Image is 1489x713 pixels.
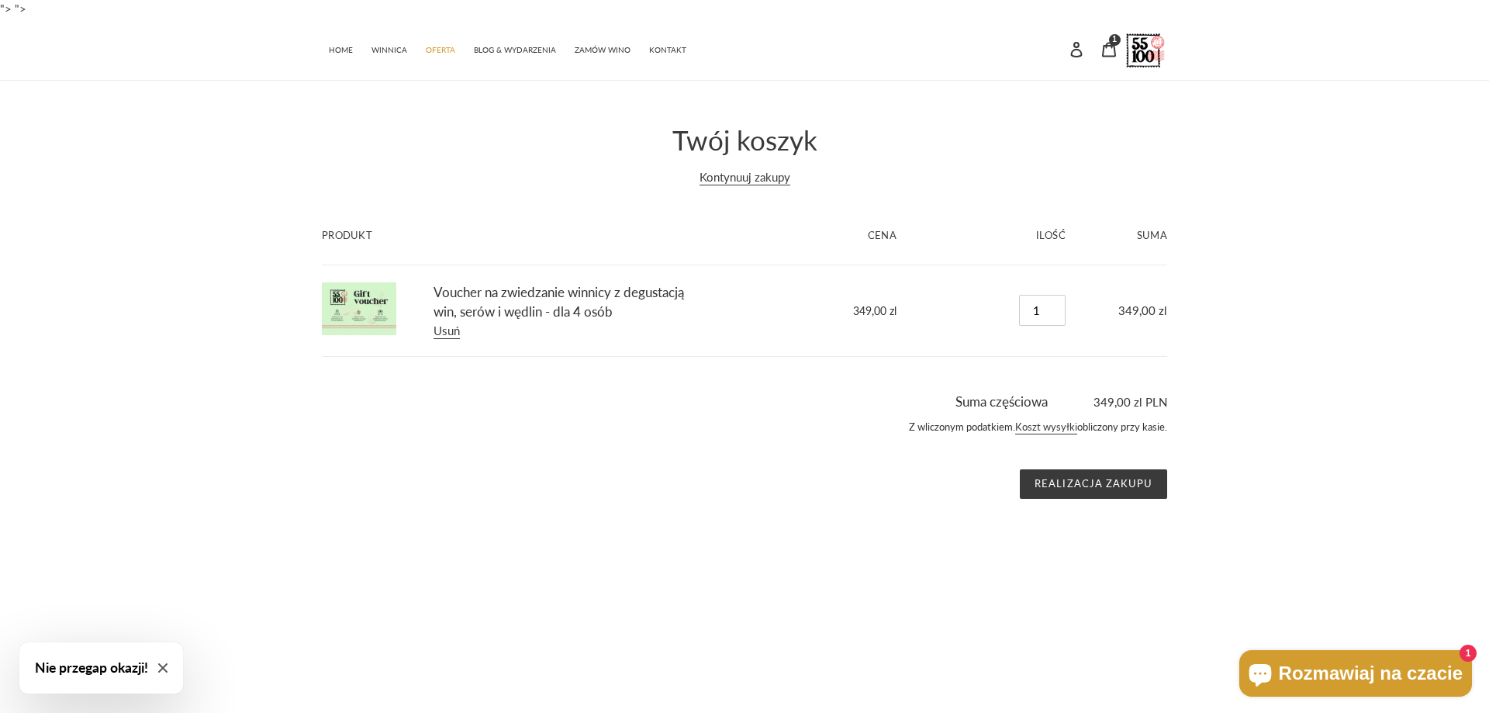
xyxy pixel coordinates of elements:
span: HOME [329,45,353,55]
a: KONTAKT [641,37,694,60]
a: BLOG & WYDARZENIA [466,37,564,60]
th: Ilość [914,206,1083,265]
span: KONTAKT [649,45,686,55]
a: WINNICA [364,37,415,60]
span: 1 [1112,36,1117,43]
a: Koszt wysyłki [1015,421,1077,434]
th: Cena [703,206,914,265]
a: OFERTA [418,37,463,60]
a: Kontynuuj zakupy [700,170,790,185]
h1: Twój koszyk [322,123,1167,156]
div: Z wliczonym podatkiem. obliczony przy kasie. [322,412,1167,451]
dd: 349,00 zl [720,303,897,319]
a: 1 [1093,32,1125,65]
a: Voucher na zwiedzanie winnicy z degustacją win, serów i wędlin - dla 4 osób [434,284,684,320]
a: HOME [321,37,361,60]
a: ZAMÓW WINO [567,37,638,60]
span: Suma częściowa [955,393,1048,410]
th: Suma [1083,206,1167,265]
span: BLOG & WYDARZENIA [474,45,556,55]
span: ZAMÓW WINO [575,45,630,55]
span: 349,00 zl [1118,303,1167,317]
input: Realizacja zakupu [1020,469,1167,499]
inbox-online-store-chat: Czat w sklepie online Shopify [1235,650,1477,701]
span: WINNICA [371,45,407,55]
span: 349,00 zl PLN [1051,393,1167,411]
span: OFERTA [426,45,455,55]
th: Produkt [322,206,703,265]
a: Usuń Voucher na zwiedzanie winnicy z degustacją win, serów i wędlin - dla 4 osób [434,324,460,339]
